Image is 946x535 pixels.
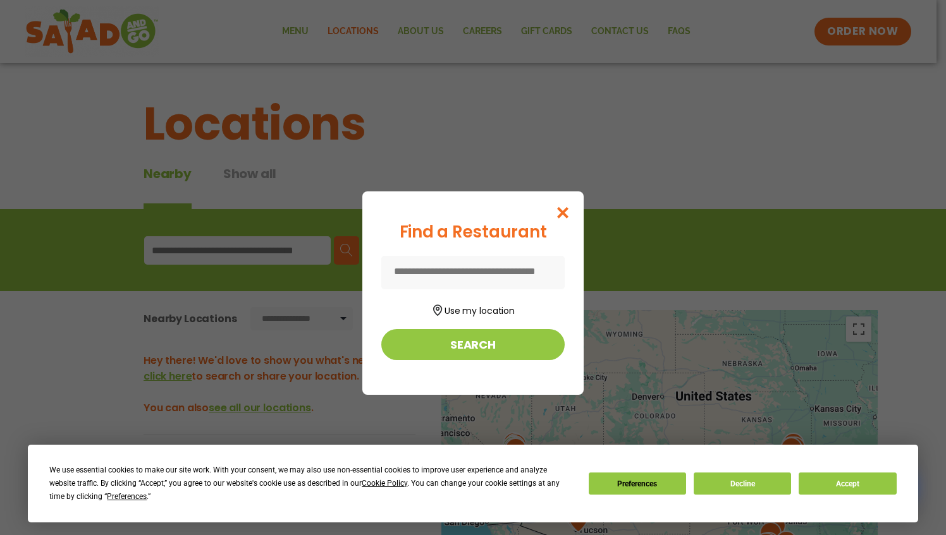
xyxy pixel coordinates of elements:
[28,445,918,522] div: Cookie Consent Prompt
[381,220,565,244] div: Find a Restaurant
[381,329,565,360] button: Search
[799,472,896,495] button: Accept
[49,464,573,503] div: We use essential cookies to make our site work. With your consent, we may also use non-essential ...
[694,472,791,495] button: Decline
[381,301,565,318] button: Use my location
[589,472,686,495] button: Preferences
[362,479,407,488] span: Cookie Policy
[107,492,147,501] span: Preferences
[543,191,584,234] button: Close modal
